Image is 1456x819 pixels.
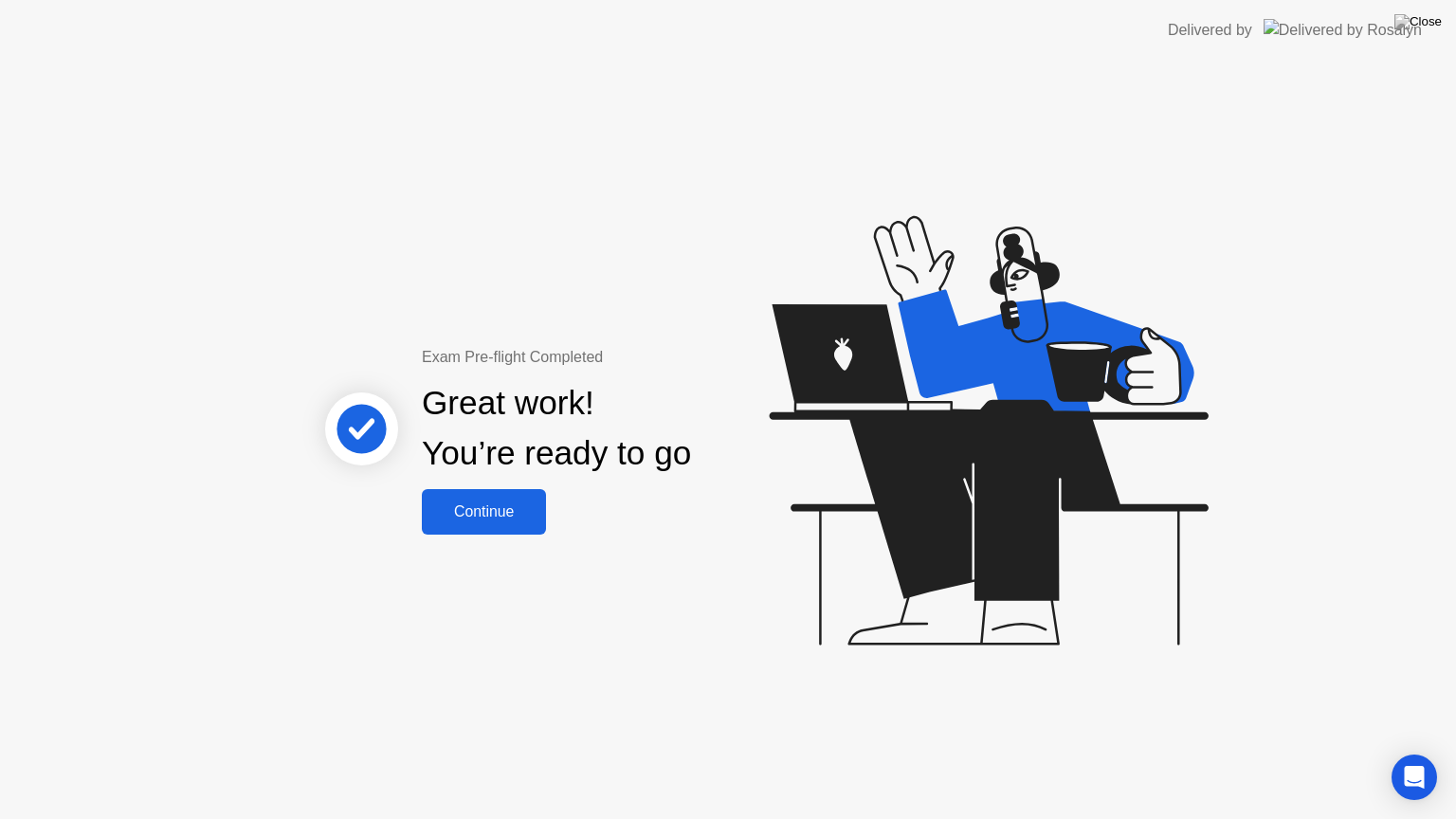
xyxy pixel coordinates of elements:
[428,503,540,520] div: Continue
[1168,19,1252,42] div: Delivered by
[422,489,546,535] button: Continue
[1394,14,1442,29] img: Close
[1264,19,1422,41] img: Delivered by Rosalyn
[422,378,691,479] div: Great work! You’re ready to go
[422,346,813,369] div: Exam Pre-flight Completed
[1392,755,1437,800] div: Open Intercom Messenger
